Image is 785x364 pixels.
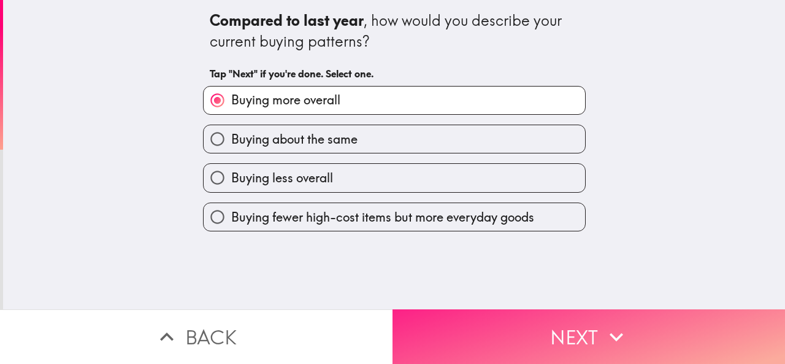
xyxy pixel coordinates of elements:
[204,203,585,231] button: Buying fewer high-cost items but more everyday goods
[231,131,358,148] span: Buying about the same
[204,125,585,153] button: Buying about the same
[231,91,340,109] span: Buying more overall
[210,11,364,29] b: Compared to last year
[392,309,785,364] button: Next
[210,67,579,80] h6: Tap "Next" if you're done. Select one.
[204,87,585,114] button: Buying more overall
[210,10,579,52] div: , how would you describe your current buying patterns?
[204,164,585,192] button: Buying less overall
[231,209,534,226] span: Buying fewer high-cost items but more everyday goods
[231,169,333,187] span: Buying less overall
